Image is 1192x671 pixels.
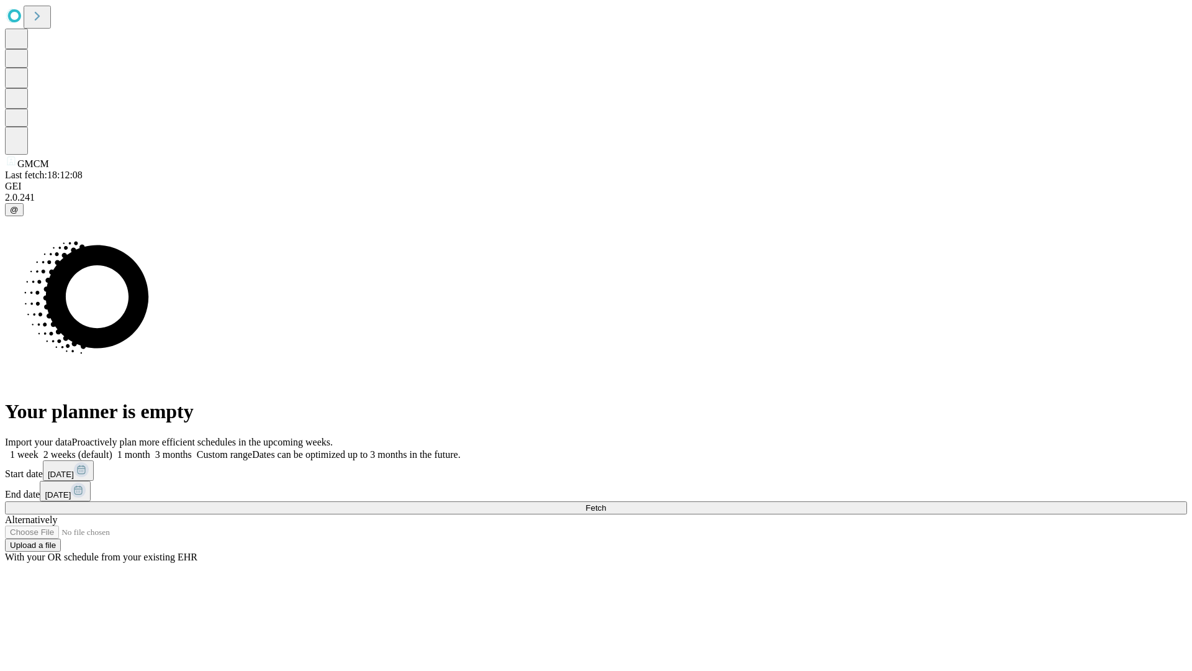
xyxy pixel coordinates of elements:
[5,460,1187,481] div: Start date
[5,192,1187,203] div: 2.0.241
[5,552,197,562] span: With your OR schedule from your existing EHR
[72,437,333,447] span: Proactively plan more efficient schedules in the upcoming weeks.
[117,449,150,460] span: 1 month
[5,181,1187,192] div: GEI
[43,460,94,481] button: [DATE]
[5,514,57,525] span: Alternatively
[48,470,74,479] span: [DATE]
[40,481,91,501] button: [DATE]
[5,501,1187,514] button: Fetch
[17,158,49,169] span: GMCM
[5,481,1187,501] div: End date
[10,205,19,214] span: @
[5,539,61,552] button: Upload a file
[197,449,252,460] span: Custom range
[5,203,24,216] button: @
[5,400,1187,423] h1: Your planner is empty
[43,449,112,460] span: 2 weeks (default)
[252,449,460,460] span: Dates can be optimized up to 3 months in the future.
[585,503,606,513] span: Fetch
[155,449,192,460] span: 3 months
[45,490,71,500] span: [DATE]
[5,437,72,447] span: Import your data
[10,449,38,460] span: 1 week
[5,170,83,180] span: Last fetch: 18:12:08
